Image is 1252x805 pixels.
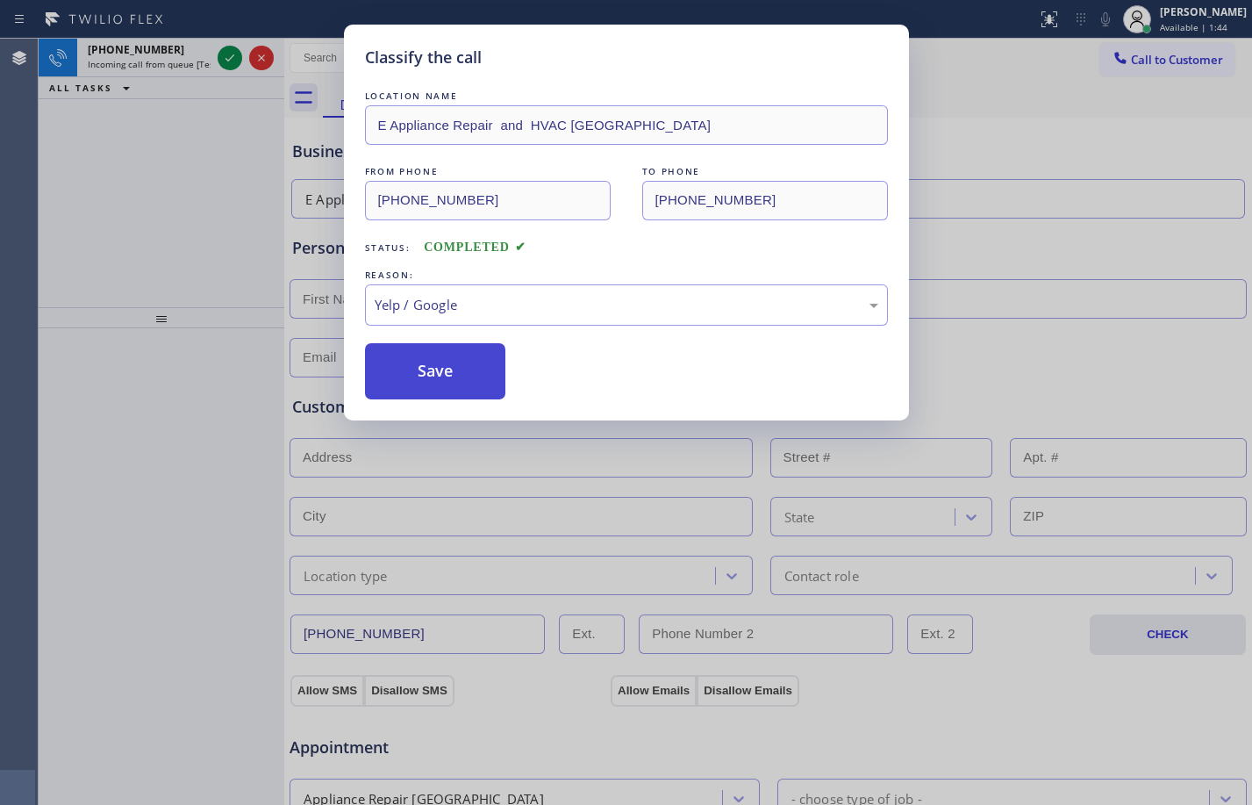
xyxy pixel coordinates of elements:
[365,266,888,284] div: REASON:
[365,46,482,69] h5: Classify the call
[365,343,506,399] button: Save
[642,181,888,220] input: To phone
[424,241,526,254] span: COMPLETED
[365,162,611,181] div: FROM PHONE
[365,87,888,105] div: LOCATION NAME
[375,295,878,315] div: Yelp / Google
[365,241,411,254] span: Status:
[365,181,611,220] input: From phone
[642,162,888,181] div: TO PHONE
